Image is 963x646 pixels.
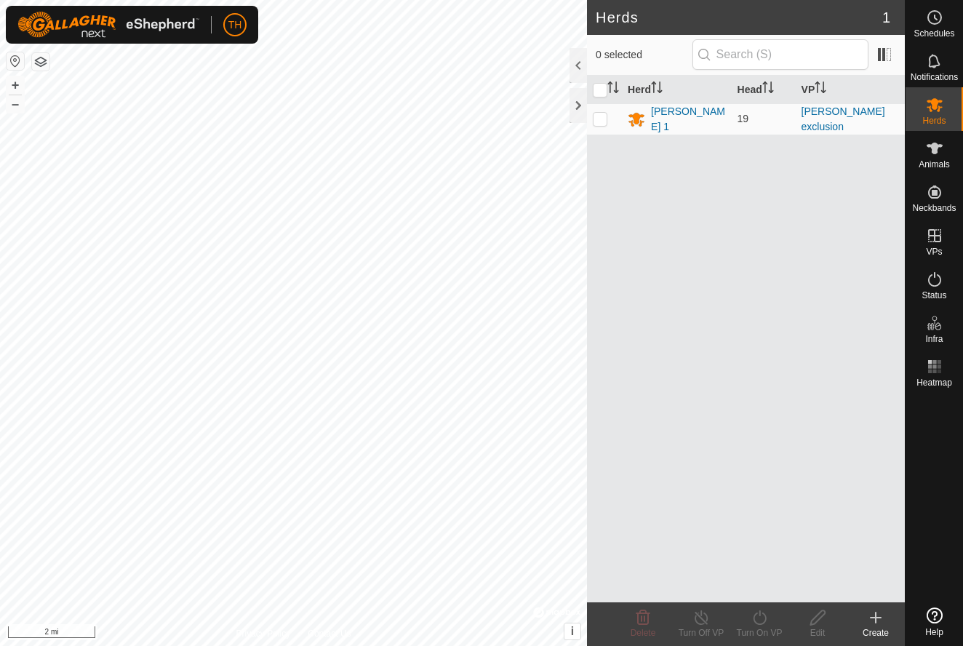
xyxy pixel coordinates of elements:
[882,7,890,28] span: 1
[571,625,574,637] span: i
[922,116,946,125] span: Herds
[802,105,885,132] a: [PERSON_NAME] exclusion
[738,113,749,124] span: 19
[732,76,796,104] th: Head
[236,627,291,640] a: Privacy Policy
[631,628,656,638] span: Delete
[564,623,580,639] button: i
[916,378,952,387] span: Heatmap
[922,291,946,300] span: Status
[651,84,663,95] p-sorticon: Activate to sort
[919,160,950,169] span: Animals
[596,47,692,63] span: 0 selected
[7,52,24,70] button: Reset Map
[925,628,943,637] span: Help
[914,29,954,38] span: Schedules
[17,12,199,38] img: Gallagher Logo
[651,104,725,135] div: [PERSON_NAME] 1
[692,39,868,70] input: Search (S)
[32,53,49,71] button: Map Layers
[912,204,956,212] span: Neckbands
[911,73,958,81] span: Notifications
[788,626,847,639] div: Edit
[730,626,788,639] div: Turn On VP
[906,602,963,642] a: Help
[228,17,242,33] span: TH
[308,627,351,640] a: Contact Us
[925,335,943,343] span: Infra
[762,84,774,95] p-sorticon: Activate to sort
[847,626,905,639] div: Create
[815,84,826,95] p-sorticon: Activate to sort
[796,76,905,104] th: VP
[596,9,882,26] h2: Herds
[672,626,730,639] div: Turn Off VP
[7,76,24,94] button: +
[926,247,942,256] span: VPs
[622,76,731,104] th: Herd
[7,95,24,113] button: –
[607,84,619,95] p-sorticon: Activate to sort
